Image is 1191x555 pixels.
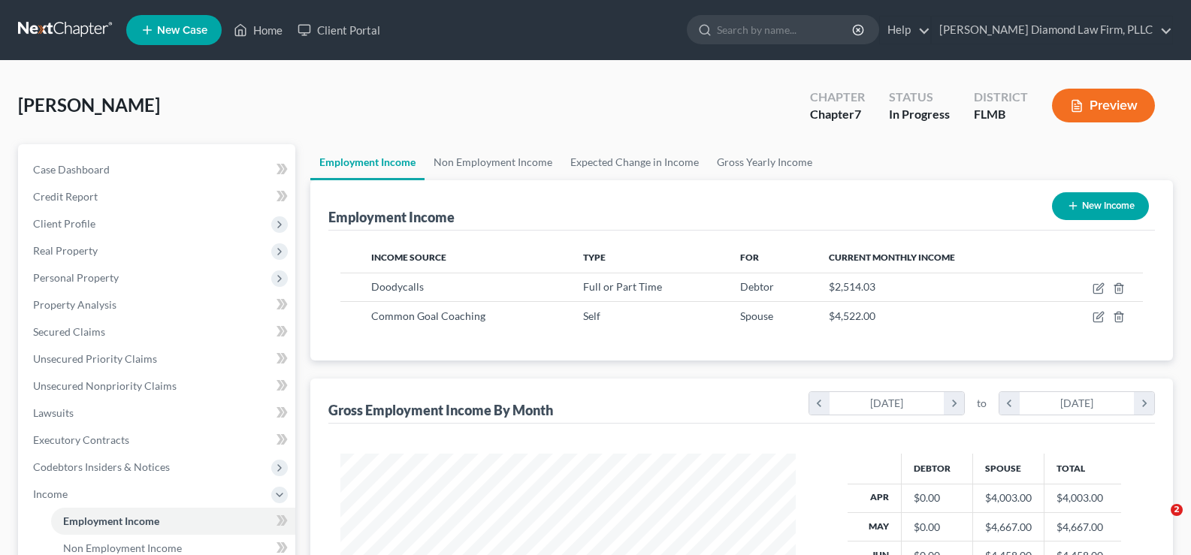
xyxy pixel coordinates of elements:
span: Common Goal Coaching [371,309,485,322]
span: Non Employment Income [63,541,182,554]
span: Unsecured Priority Claims [33,352,157,365]
span: Case Dashboard [33,163,110,176]
span: Employment Income [63,514,159,527]
div: $4,003.00 [985,490,1032,505]
span: Personal Property [33,271,119,284]
div: Chapter [810,106,865,123]
span: [PERSON_NAME] [18,94,160,116]
th: Apr [848,484,902,512]
i: chevron_left [809,392,830,415]
th: Spouse [973,454,1044,484]
th: May [848,512,902,541]
span: Debtor [740,280,774,293]
a: Non Employment Income [425,144,561,180]
th: Debtor [902,454,973,484]
div: $4,667.00 [985,520,1032,535]
i: chevron_left [999,392,1020,415]
div: District [974,89,1028,106]
div: FLMB [974,106,1028,123]
span: Codebtors Insiders & Notices [33,460,170,473]
div: Gross Employment Income By Month [328,401,553,419]
a: Credit Report [21,183,295,210]
span: 7 [854,107,861,121]
a: [PERSON_NAME] Diamond Law Firm, PLLC [932,17,1172,44]
i: chevron_right [944,392,964,415]
button: Preview [1052,89,1155,122]
span: Doodycalls [371,280,424,293]
iframe: Intercom live chat [1140,504,1176,540]
input: Search by name... [717,16,854,44]
div: Employment Income [328,208,455,226]
div: Chapter [810,89,865,106]
a: Case Dashboard [21,156,295,183]
a: Gross Yearly Income [708,144,821,180]
div: $0.00 [914,520,960,535]
a: Home [226,17,290,44]
span: Income Source [371,252,446,263]
span: Real Property [33,244,98,257]
a: Secured Claims [21,318,295,345]
span: Full or Part Time [583,280,662,293]
a: Employment Income [51,508,295,535]
a: Executory Contracts [21,427,295,454]
span: Property Analysis [33,298,116,311]
div: [DATE] [830,392,945,415]
span: 2 [1171,504,1183,516]
td: $4,003.00 [1044,484,1121,512]
span: Income [33,487,68,500]
a: Lawsuits [21,400,295,427]
a: Unsecured Nonpriority Claims [21,373,295,400]
span: Current Monthly Income [829,252,955,263]
a: Unsecured Priority Claims [21,345,295,373]
span: Type [583,252,606,263]
span: $4,522.00 [829,309,875,322]
th: Total [1044,454,1121,484]
td: $4,667.00 [1044,512,1121,541]
span: $2,514.03 [829,280,875,293]
a: Expected Change in Income [561,144,708,180]
a: Employment Income [310,144,425,180]
a: Help [880,17,930,44]
div: Status [889,89,950,106]
span: to [977,396,987,411]
span: New Case [157,25,207,36]
span: Unsecured Nonpriority Claims [33,379,177,392]
div: [DATE] [1020,392,1135,415]
span: Spouse [740,309,773,322]
span: Self [583,309,600,322]
span: Lawsuits [33,406,74,419]
span: Credit Report [33,190,98,203]
span: Client Profile [33,217,95,230]
button: New Income [1052,192,1149,220]
a: Property Analysis [21,291,295,318]
div: In Progress [889,106,950,123]
i: chevron_right [1134,392,1154,415]
span: Secured Claims [33,325,105,338]
span: Executory Contracts [33,433,129,446]
div: $0.00 [914,490,960,505]
a: Client Portal [290,17,388,44]
span: For [740,252,759,263]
